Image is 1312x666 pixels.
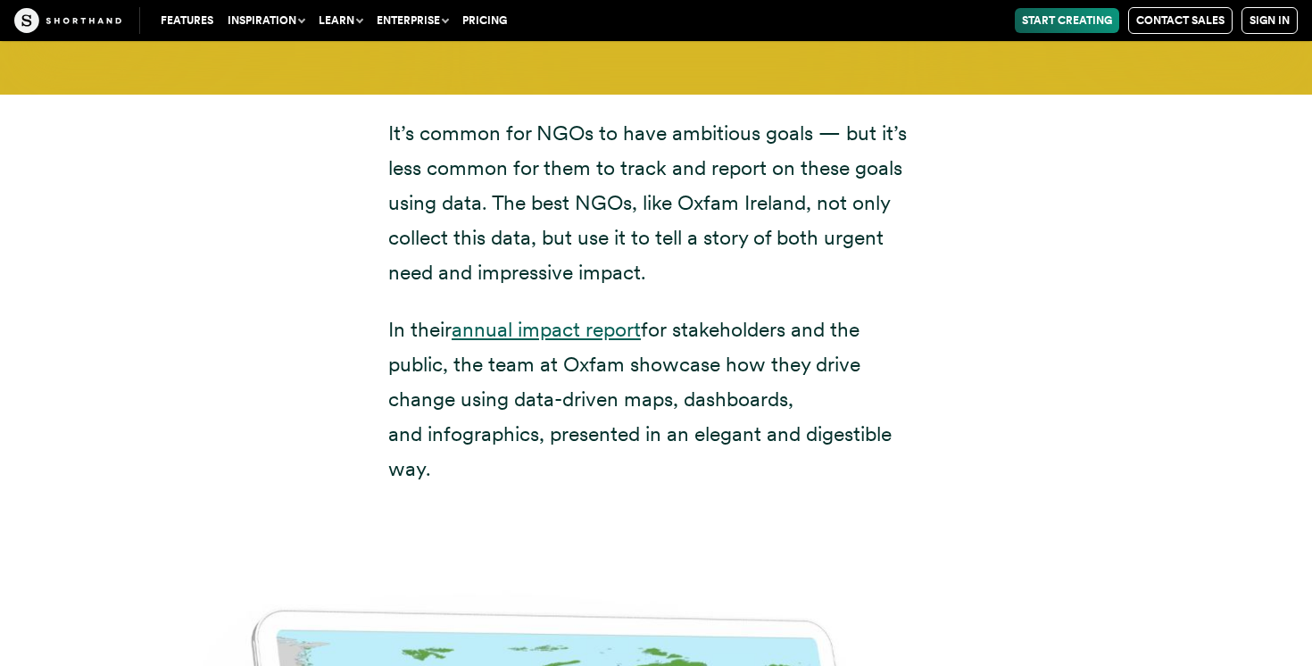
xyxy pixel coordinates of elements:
[388,116,924,290] p: It’s common for NGOs to have ambitious goals — but it’s less common for them to track and report ...
[1128,7,1233,34] a: Contact Sales
[388,312,924,487] p: In their for stakeholders and the public, the team at Oxfam showcase how they drive change using ...
[1241,7,1298,34] a: Sign in
[370,8,455,33] button: Enterprise
[220,8,311,33] button: Inspiration
[455,8,514,33] a: Pricing
[452,317,641,342] a: annual impact report
[311,8,370,33] button: Learn
[154,8,220,33] a: Features
[14,8,121,33] img: The Craft
[1015,8,1119,33] a: Start Creating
